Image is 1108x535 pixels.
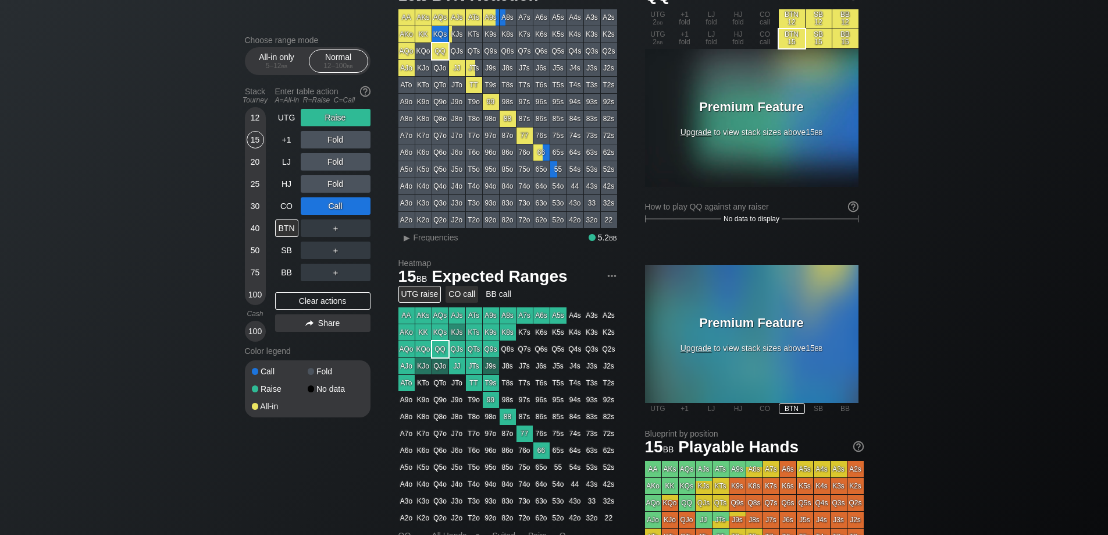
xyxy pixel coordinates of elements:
[550,161,567,178] div: 55
[601,26,617,42] div: K2s
[247,323,264,340] div: 100
[567,60,583,76] div: J4s
[567,43,583,59] div: Q4s
[533,341,550,357] div: Q6s
[432,178,448,194] div: Q4o
[500,77,516,93] div: T8s
[724,215,779,223] span: No data to display
[500,341,516,357] div: Q8s
[466,26,482,42] div: KTs
[275,314,370,332] div: Share
[466,60,482,76] div: JTs
[466,144,482,161] div: T6o
[301,153,370,171] div: Fold
[398,258,617,268] h2: Heatmap
[446,286,478,303] div: CO call
[567,77,583,93] div: T4s
[584,94,600,110] div: 93s
[605,270,618,282] img: ellipsis.fd386fe8.svg
[500,161,516,178] div: 85o
[550,324,567,341] div: K5s
[500,178,516,194] div: 84o
[584,341,600,357] div: Q3s
[516,161,533,178] div: 75o
[415,127,432,144] div: K7o
[550,94,567,110] div: 95s
[397,268,429,287] span: 15
[806,29,832,48] div: SB 15
[516,9,533,26] div: A7s
[483,9,499,26] div: A9s
[398,324,415,341] div: AKo
[275,131,298,148] div: +1
[847,200,860,213] img: help.32db89a4.svg
[500,307,516,324] div: A8s
[415,307,432,324] div: AKs
[466,43,482,59] div: QTs
[432,161,448,178] div: Q5o
[584,307,600,324] div: A3s
[301,131,370,148] div: Fold
[567,94,583,110] div: 94s
[533,178,550,194] div: 64o
[432,43,448,59] div: QQ
[275,109,298,126] div: UTG
[516,341,533,357] div: Q7s
[550,144,567,161] div: 65s
[679,100,824,137] div: to view stack sizes above 15
[483,178,499,194] div: 94o
[752,29,778,48] div: CO call
[432,26,448,42] div: KQs
[483,324,499,341] div: K9s
[584,77,600,93] div: T3s
[483,127,499,144] div: 97o
[601,9,617,26] div: A2s
[589,233,617,242] div: 5.2
[415,9,432,26] div: AKs
[275,219,298,237] div: BTN
[414,233,458,242] span: Frequencies
[432,77,448,93] div: QTo
[500,127,516,144] div: 87o
[301,219,370,237] div: ＋
[432,94,448,110] div: Q9o
[305,320,313,327] img: share.864f2f62.svg
[432,307,448,324] div: AQs
[483,94,499,110] div: 99
[483,341,499,357] div: Q9s
[275,197,298,215] div: CO
[347,62,353,70] span: bb
[483,26,499,42] div: K9s
[398,60,415,76] div: AJo
[584,127,600,144] div: 73s
[466,111,482,127] div: T8o
[398,43,415,59] div: AQo
[584,43,600,59] div: Q3s
[516,26,533,42] div: K7s
[584,60,600,76] div: J3s
[601,43,617,59] div: Q2s
[398,341,415,357] div: AQo
[550,127,567,144] div: 75s
[679,316,824,353] div: to view stack sizes above 15
[533,127,550,144] div: 76s
[550,43,567,59] div: Q5s
[466,195,482,211] div: T3o
[500,26,516,42] div: K8s
[398,358,415,374] div: AJo
[533,144,550,161] div: 66
[466,307,482,324] div: ATs
[550,9,567,26] div: A5s
[449,111,465,127] div: J8o
[516,127,533,144] div: 77
[601,111,617,127] div: 82s
[398,195,415,211] div: A3o
[449,9,465,26] div: AJs
[398,94,415,110] div: A9o
[516,178,533,194] div: 74o
[601,161,617,178] div: 52s
[247,131,264,148] div: 15
[398,26,415,42] div: AKo
[516,77,533,93] div: T7s
[533,43,550,59] div: Q6s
